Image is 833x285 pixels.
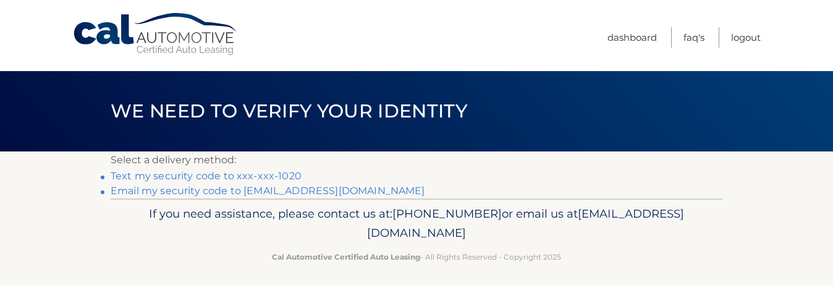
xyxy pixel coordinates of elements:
[119,250,714,263] p: - All Rights Reserved - Copyright 2025
[111,185,425,197] a: Email my security code to [EMAIL_ADDRESS][DOMAIN_NAME]
[731,27,761,48] a: Logout
[119,204,714,244] p: If you need assistance, please contact us at: or email us at
[607,27,657,48] a: Dashboard
[392,206,502,221] span: [PHONE_NUMBER]
[272,252,420,262] strong: Cal Automotive Certified Auto Leasing
[683,27,704,48] a: FAQ's
[111,100,467,122] span: We need to verify your identity
[111,151,722,169] p: Select a delivery method:
[111,170,302,182] a: Text my security code to xxx-xxx-1020
[72,12,239,56] a: Cal Automotive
